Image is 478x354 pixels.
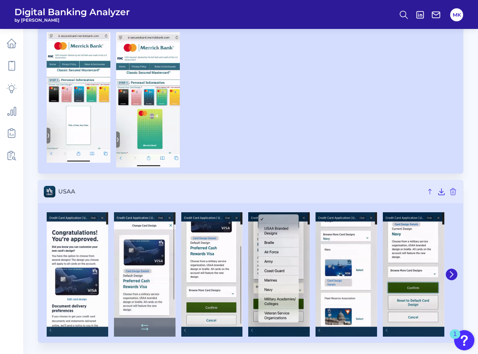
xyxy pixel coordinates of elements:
img: USAA [316,212,377,337]
span: USAA [58,188,423,195]
img: USAA [47,212,108,337]
button: MK [450,8,463,21]
span: by [PERSON_NAME] [14,17,130,23]
span: Digital Banking Analyzer [14,7,130,17]
img: USAA [383,212,444,337]
img: Merrick Bank [116,32,180,167]
div: 1 [453,334,457,344]
button: Open Resource Center, 1 new notification [454,330,474,350]
img: USAA [114,212,175,337]
img: Merrick Bank [47,32,110,163]
img: USAA [181,212,243,337]
img: USAA [248,212,310,337]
